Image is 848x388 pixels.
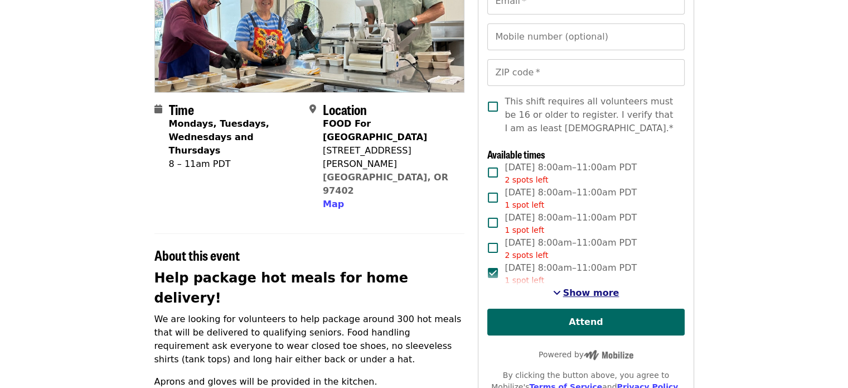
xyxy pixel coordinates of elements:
[505,186,637,211] span: [DATE] 8:00am–11:00am PDT
[505,261,637,286] span: [DATE] 8:00am–11:00am PDT
[169,118,269,156] strong: Mondays, Tuesdays, Wednesdays and Thursdays
[154,245,240,265] span: About this event
[154,104,162,114] i: calendar icon
[169,99,194,119] span: Time
[505,211,637,236] span: [DATE] 8:00am–11:00am PDT
[487,147,545,161] span: Available times
[553,286,619,300] button: See more timeslots
[505,251,548,260] span: 2 spots left
[505,161,637,186] span: [DATE] 8:00am–11:00am PDT
[323,199,344,209] span: Map
[487,309,684,336] button: Attend
[323,144,456,171] div: [STREET_ADDRESS][PERSON_NAME]
[563,288,619,298] span: Show more
[505,175,548,184] span: 2 spots left
[323,118,427,142] strong: FOOD For [GEOGRAPHIC_DATA]
[154,313,465,366] p: We are looking for volunteers to help package around 300 hot meals that will be delivered to qual...
[539,350,633,359] span: Powered by
[154,268,465,308] h2: Help package hot meals for home delivery!
[505,276,544,285] span: 1 spot left
[505,95,675,135] span: This shift requires all volunteers must be 16 or older to register. I verify that I am as least [...
[584,350,633,360] img: Powered by Mobilize
[487,23,684,50] input: Mobile number (optional)
[505,200,544,209] span: 1 spot left
[323,172,448,196] a: [GEOGRAPHIC_DATA], OR 97402
[505,236,637,261] span: [DATE] 8:00am–11:00am PDT
[309,104,316,114] i: map-marker-alt icon
[487,59,684,86] input: ZIP code
[323,198,344,211] button: Map
[323,99,367,119] span: Location
[505,226,544,234] span: 1 spot left
[169,157,301,171] div: 8 – 11am PDT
